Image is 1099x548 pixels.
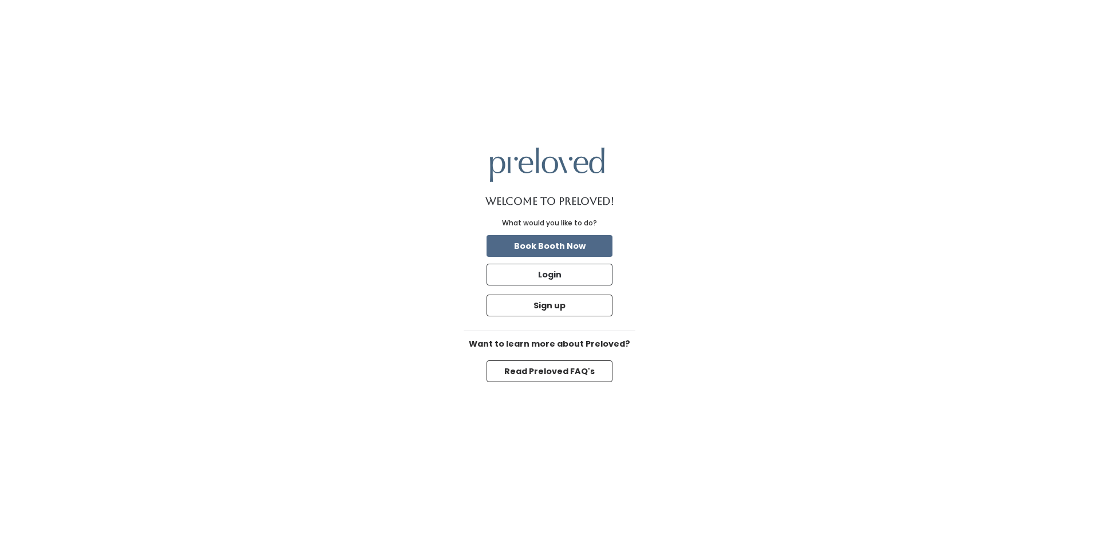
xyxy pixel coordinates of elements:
img: preloved logo [490,148,604,181]
a: Login [484,261,615,288]
button: Read Preloved FAQ's [487,360,612,382]
button: Book Booth Now [487,235,612,257]
h6: Want to learn more about Preloved? [464,340,635,349]
a: Sign up [484,292,615,319]
h1: Welcome to Preloved! [485,196,614,207]
button: Login [487,264,612,285]
button: Sign up [487,295,612,316]
div: What would you like to do? [502,218,597,228]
